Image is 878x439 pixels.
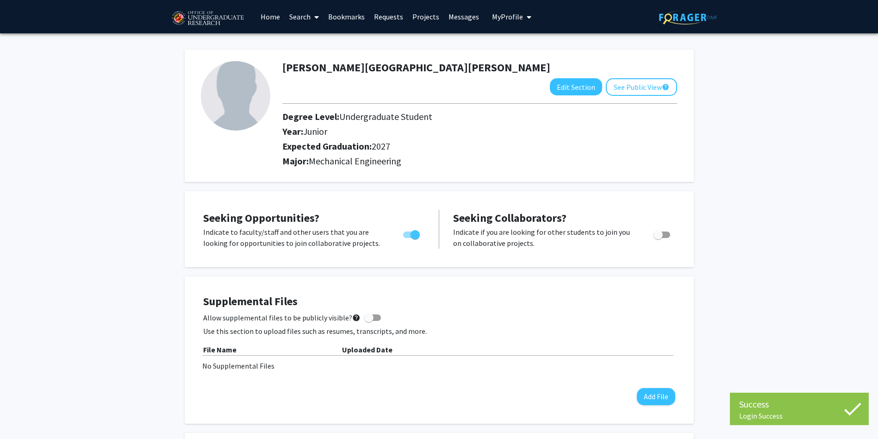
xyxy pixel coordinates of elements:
span: Seeking Collaborators? [453,211,567,225]
a: Search [285,0,324,33]
span: My Profile [492,12,523,21]
button: Edit Section [550,78,602,95]
p: Use this section to upload files such as resumes, transcripts, and more. [203,326,675,337]
div: Toggle [399,226,425,240]
span: Junior [303,125,327,137]
p: Indicate to faculty/staff and other users that you are looking for opportunities to join collabor... [203,226,386,249]
h1: [PERSON_NAME][GEOGRAPHIC_DATA][PERSON_NAME] [282,61,550,75]
a: Bookmarks [324,0,369,33]
div: No Supplemental Files [202,360,676,371]
span: Undergraduate Student [339,111,432,122]
button: See Public View [606,78,677,96]
div: Login Success [739,411,859,420]
span: Mechanical Engineering [309,155,401,167]
img: ForagerOne Logo [659,10,717,25]
a: Home [256,0,285,33]
a: Requests [369,0,408,33]
a: Messages [444,0,484,33]
div: Success [739,397,859,411]
img: University of Maryland Logo [168,7,247,30]
span: Allow supplemental files to be publicly visible? [203,312,361,323]
mat-icon: help [352,312,361,323]
h2: Year: [282,126,613,137]
mat-icon: help [662,82,669,93]
a: Projects [408,0,444,33]
span: Seeking Opportunities? [203,211,319,225]
h2: Degree Level: [282,111,613,122]
span: 2027 [372,140,390,152]
img: Profile Picture [201,61,270,131]
h2: Expected Graduation: [282,141,613,152]
p: Indicate if you are looking for other students to join you on collaborative projects. [453,226,636,249]
button: Add File [637,388,675,405]
h4: Supplemental Files [203,295,675,308]
b: File Name [203,345,237,354]
h2: Major: [282,156,677,167]
div: Toggle [650,226,675,240]
b: Uploaded Date [342,345,392,354]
